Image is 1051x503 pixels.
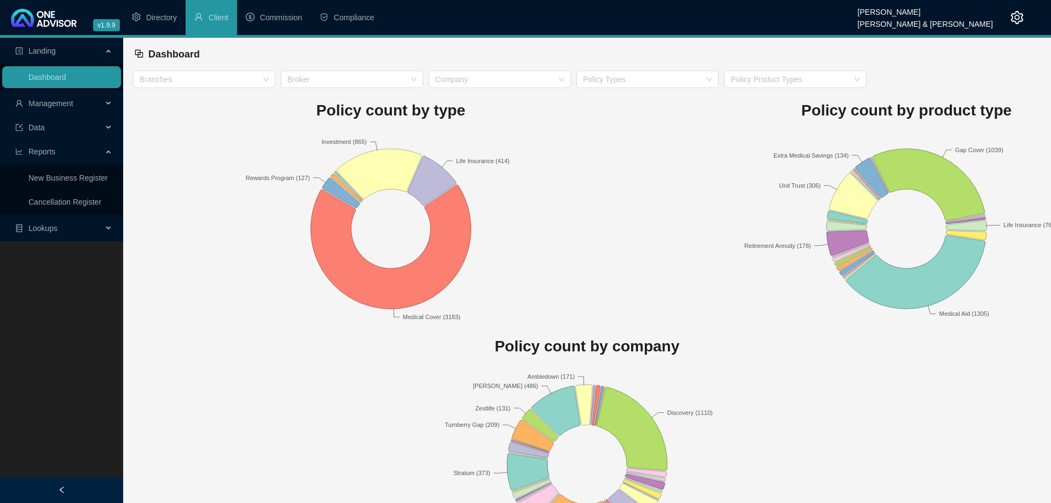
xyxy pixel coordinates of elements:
[779,182,821,189] text: Unit Trust (306)
[444,421,499,428] text: Turnberry Gap (209)
[209,13,228,22] span: Client
[11,9,77,27] img: 2df55531c6924b55f21c4cf5d4484680-logo-light.svg
[194,13,203,21] span: user
[939,310,989,317] text: Medical Aid (1305)
[28,224,57,233] span: Lookups
[320,13,328,21] span: safety
[28,198,101,206] a: Cancellation Register
[15,224,23,232] span: database
[148,49,200,60] span: Dashboard
[773,152,849,158] text: Extra Medical Savings (134)
[133,99,649,123] h1: Policy count by type
[15,100,23,107] span: user
[28,174,108,182] a: New Business Register
[132,13,141,21] span: setting
[260,13,302,22] span: Commission
[321,138,367,145] text: Investment (865)
[473,383,538,389] text: [PERSON_NAME] (486)
[246,13,255,21] span: dollar
[134,49,144,59] span: block
[744,242,811,248] text: Retirement Annuity (178)
[454,470,490,476] text: Stratum (373)
[955,147,1003,153] text: Gap Cover (1039)
[858,15,993,27] div: [PERSON_NAME] & [PERSON_NAME]
[15,148,23,155] span: line-chart
[58,486,66,494] span: left
[133,334,1041,359] h1: Policy count by company
[28,99,73,108] span: Management
[28,147,55,156] span: Reports
[667,409,713,416] text: Discovery (1110)
[28,123,45,132] span: Data
[246,174,310,181] text: Rewards Program (127)
[334,13,374,22] span: Compliance
[28,47,56,55] span: Landing
[15,47,23,55] span: profile
[1010,11,1024,24] span: setting
[858,3,993,15] div: [PERSON_NAME]
[15,124,23,131] span: import
[456,157,510,164] text: Life Insurance (414)
[528,373,575,380] text: Ambledown (171)
[146,13,177,22] span: Directory
[403,314,460,320] text: Medical Cover (3183)
[28,73,66,82] a: Dashboard
[475,405,510,412] text: Zestlife (131)
[93,19,120,31] span: v1.9.9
